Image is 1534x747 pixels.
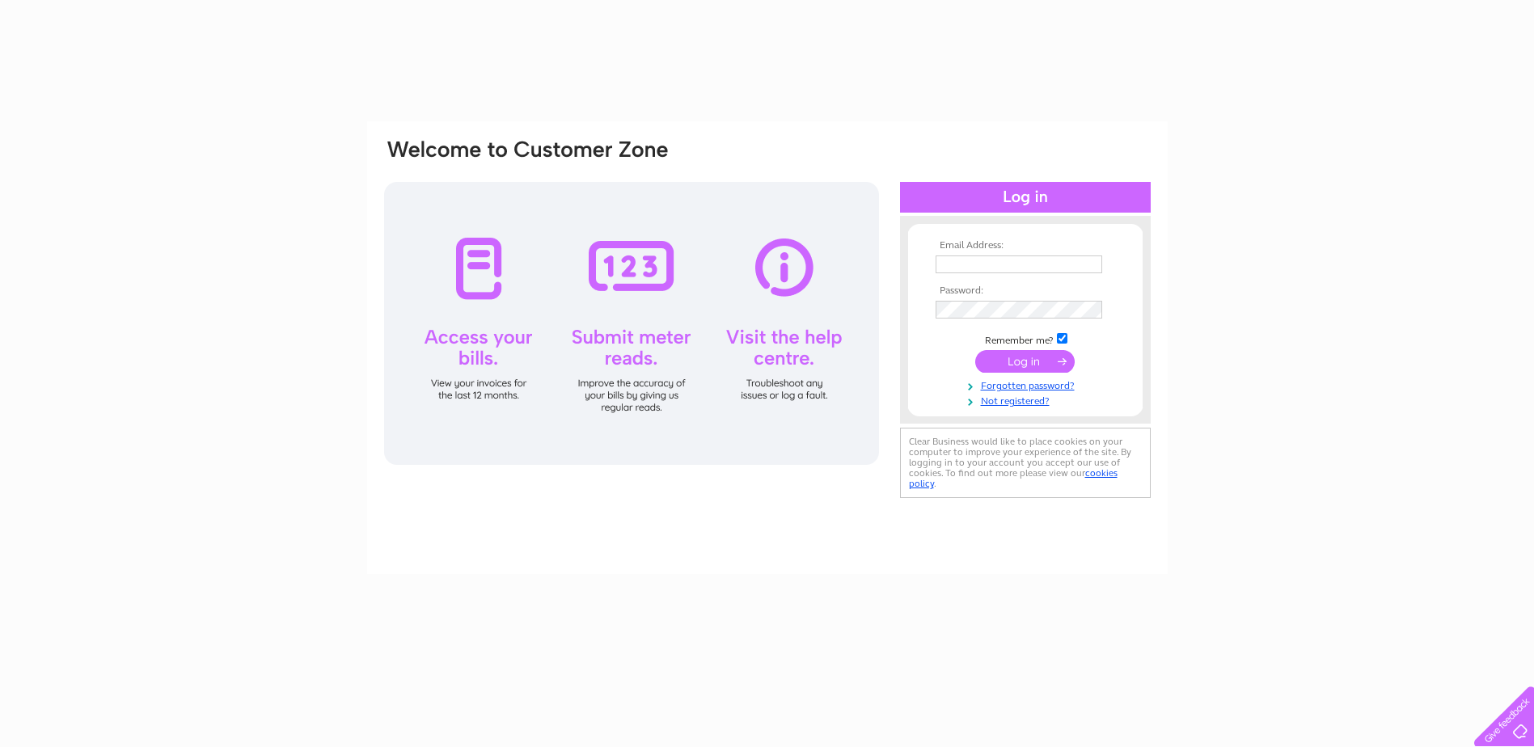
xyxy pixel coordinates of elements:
[932,285,1119,297] th: Password:
[936,377,1119,392] a: Forgotten password?
[900,428,1151,498] div: Clear Business would like to place cookies on your computer to improve your experience of the sit...
[932,331,1119,347] td: Remember me?
[975,350,1075,373] input: Submit
[909,467,1118,489] a: cookies policy
[936,392,1119,407] a: Not registered?
[932,240,1119,251] th: Email Address:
